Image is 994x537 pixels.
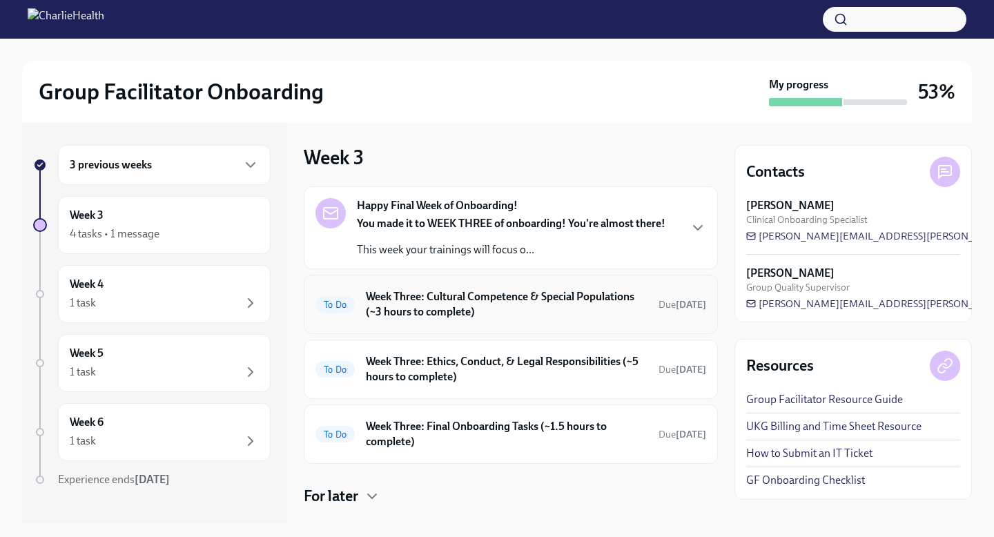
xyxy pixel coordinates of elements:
strong: You made it to WEEK THREE of onboarding! You're almost there! [357,217,665,230]
h6: Week 5 [70,346,104,361]
span: September 29th, 2025 09:00 [659,363,706,376]
span: Due [659,429,706,440]
h6: Week Three: Ethics, Conduct, & Legal Responsibilities (~5 hours to complete) [366,354,647,384]
h3: 53% [918,79,955,104]
h6: Week 4 [70,277,104,292]
span: September 29th, 2025 09:00 [659,298,706,311]
div: 1 task [70,364,96,380]
div: 1 task [70,433,96,449]
a: To DoWeek Three: Final Onboarding Tasks (~1.5 hours to complete)Due[DATE] [315,416,706,452]
h4: Contacts [746,162,805,182]
a: UKG Billing and Time Sheet Resource [746,419,922,434]
span: September 27th, 2025 09:00 [659,428,706,441]
span: To Do [315,429,355,440]
h6: Week Three: Final Onboarding Tasks (~1.5 hours to complete) [366,419,647,449]
span: Due [659,299,706,311]
span: Due [659,364,706,375]
span: Clinical Onboarding Specialist [746,213,868,226]
h2: Group Facilitator Onboarding [39,78,324,106]
strong: [PERSON_NAME] [746,266,835,281]
div: 4 tasks • 1 message [70,226,159,242]
h6: Week Three: Cultural Competence & Special Populations (~3 hours to complete) [366,289,647,320]
a: How to Submit an IT Ticket [746,446,873,461]
a: Group Facilitator Resource Guide [746,392,903,407]
a: To DoWeek Three: Cultural Competence & Special Populations (~3 hours to complete)Due[DATE] [315,286,706,322]
div: 3 previous weeks [58,145,271,185]
h3: Week 3 [304,145,364,170]
a: Week 41 task [33,265,271,323]
strong: [DATE] [676,429,706,440]
h4: Resources [746,355,814,376]
div: 1 task [70,295,96,311]
span: Experience ends [58,473,170,486]
span: Group Quality Supervisor [746,281,850,294]
a: Week 51 task [33,334,271,392]
a: Week 34 tasks • 1 message [33,196,271,254]
h6: 3 previous weeks [70,157,152,173]
h6: Week 3 [70,208,104,223]
strong: [DATE] [676,364,706,375]
strong: Happy Final Week of Onboarding! [357,198,518,213]
strong: [DATE] [135,473,170,486]
p: This week your trainings will focus o... [357,242,665,257]
strong: [PERSON_NAME] [746,198,835,213]
a: GF Onboarding Checklist [746,473,865,488]
span: To Do [315,364,355,375]
h6: Week 6 [70,415,104,430]
strong: [DATE] [676,299,706,311]
img: CharlieHealth [28,8,104,30]
span: To Do [315,300,355,310]
a: Week 61 task [33,403,271,461]
a: To DoWeek Three: Ethics, Conduct, & Legal Responsibilities (~5 hours to complete)Due[DATE] [315,351,706,387]
div: For later [304,486,718,507]
h4: For later [304,486,358,507]
strong: My progress [769,77,828,92]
